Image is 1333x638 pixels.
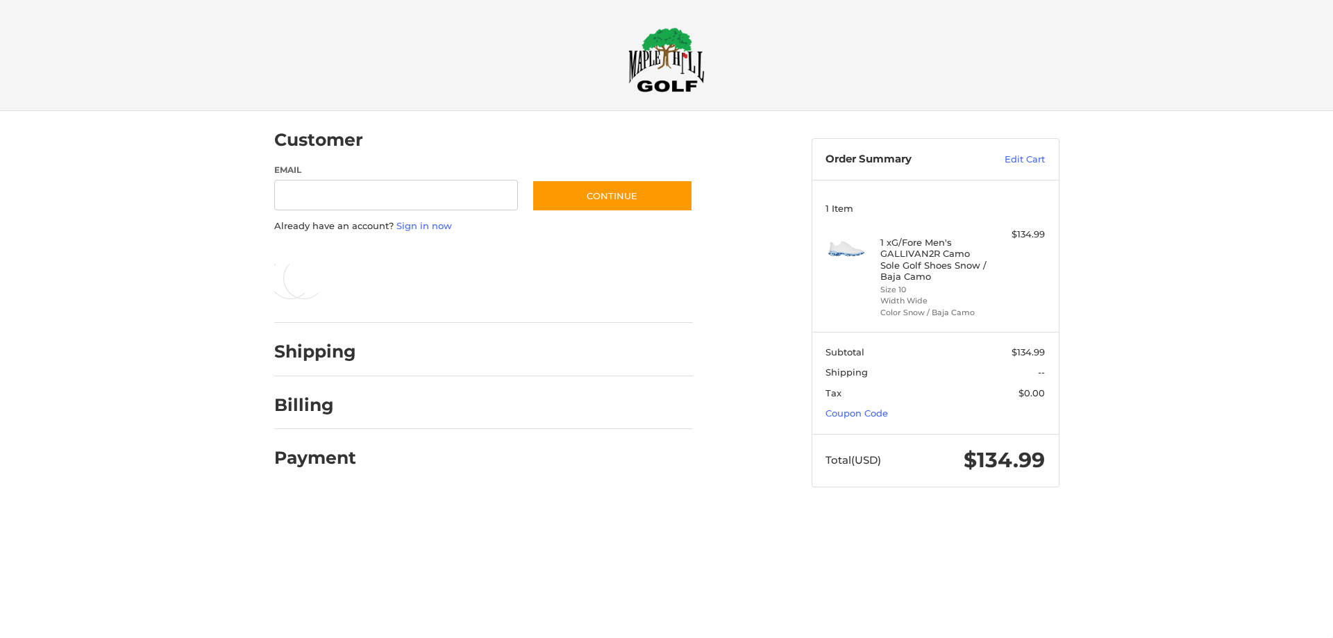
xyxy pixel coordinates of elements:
[274,394,355,416] h2: Billing
[274,164,519,176] label: Email
[975,153,1045,167] a: Edit Cart
[274,447,356,469] h2: Payment
[628,27,705,92] img: Maple Hill Golf
[825,387,841,398] span: Tax
[880,284,987,296] li: Size 10
[274,341,356,362] h2: Shipping
[1038,367,1045,378] span: --
[990,228,1045,242] div: $134.99
[825,453,881,467] span: Total (USD)
[825,203,1045,214] h3: 1 Item
[396,220,452,231] a: Sign in now
[825,408,888,419] a: Coupon Code
[880,307,987,319] li: Color Snow / Baja Camo
[825,153,975,167] h3: Order Summary
[880,237,987,282] h4: 1 x G/Fore Men's GALLIVAN2R Camo Sole Golf Shoes Snow / Baja Camo
[274,219,693,233] p: Already have an account?
[274,129,363,151] h2: Customer
[825,367,868,378] span: Shipping
[825,346,864,358] span: Subtotal
[1012,346,1045,358] span: $134.99
[880,295,987,307] li: Width Wide
[964,447,1045,473] span: $134.99
[532,180,693,212] button: Continue
[1018,387,1045,398] span: $0.00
